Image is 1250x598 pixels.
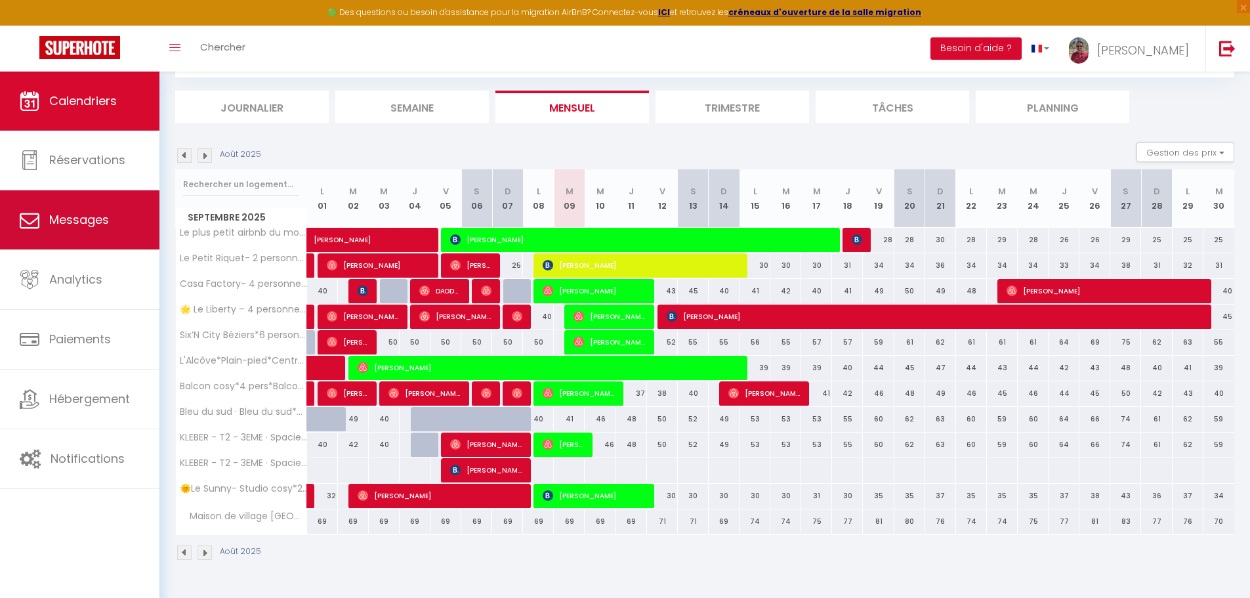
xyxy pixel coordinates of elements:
span: [PERSON_NAME] [573,330,646,354]
button: Besoin d'aide ? [930,37,1022,60]
div: 49 [338,407,369,431]
div: 48 [956,279,987,303]
div: 62 [1173,407,1203,431]
abbr: L [753,185,757,198]
button: Ouvrir le widget de chat LiveChat [10,5,50,45]
div: 49 [863,279,894,303]
input: Rechercher un logement... [183,173,299,196]
div: 40 [1141,356,1172,380]
div: 28 [863,228,894,252]
div: 31 [832,253,863,278]
div: 31 [1141,253,1172,278]
span: KLEBER - T2 - 3EME · Spacieux*Béziers*4p*Centre*IUT [178,458,309,468]
div: 30 [770,484,801,508]
abbr: M [782,185,790,198]
div: 66 [1079,433,1110,457]
div: 57 [801,330,832,354]
div: 49 [925,381,956,406]
th: 04 [400,169,430,228]
th: 25 [1049,169,1079,228]
div: 41 [832,279,863,303]
div: 59 [1203,433,1234,457]
div: 35 [987,484,1018,508]
div: 30 [709,484,740,508]
div: 41 [740,279,770,303]
div: 62 [925,330,956,354]
div: 39 [1203,356,1234,380]
div: 46 [863,381,894,406]
div: 53 [770,433,801,457]
span: [PERSON_NAME] [327,304,399,329]
abbr: M [1030,185,1037,198]
div: 42 [832,381,863,406]
span: [PERSON_NAME] [543,278,646,303]
span: [PERSON_NAME] [388,381,461,406]
div: 46 [956,381,987,406]
div: 37 [616,381,647,406]
span: [PERSON_NAME] [450,253,491,278]
span: [PERSON_NAME] [543,432,584,457]
th: 22 [956,169,987,228]
span: [PERSON_NAME] [852,227,862,252]
div: 40 [1203,279,1234,303]
div: 69 [1079,330,1110,354]
span: Chercher [200,40,245,54]
div: 40 [709,279,740,303]
div: 46 [585,407,615,431]
div: 55 [678,330,709,354]
div: 25 [1173,228,1203,252]
div: 59 [987,407,1018,431]
span: DADDOU [PERSON_NAME] [419,278,461,303]
div: 40 [801,279,832,303]
div: 63 [1173,330,1203,354]
span: 🌞Le Sunny- Studio cosy*2 pers*Béziers*Centre*Terrasse*Clim [178,484,309,494]
span: [PERSON_NAME] [358,278,368,303]
div: 55 [1203,330,1234,354]
th: 29 [1173,169,1203,228]
div: 61 [1141,407,1172,431]
div: 43 [647,279,678,303]
img: logout [1219,40,1236,56]
span: [PERSON_NAME] [543,381,615,406]
div: 43 [1173,381,1203,406]
div: 50 [647,407,678,431]
th: 13 [678,169,709,228]
div: 55 [709,330,740,354]
div: 28 [1018,228,1049,252]
span: [PERSON_NAME] [419,304,491,329]
div: 64 [1049,407,1079,431]
li: Mensuel [495,91,649,123]
div: 57 [832,330,863,354]
div: 25 [1141,228,1172,252]
div: 37 [925,484,956,508]
a: ICI [658,7,670,18]
abbr: S [1123,185,1129,198]
div: 63 [925,407,956,431]
th: 17 [801,169,832,228]
div: 48 [616,407,647,431]
div: 50 [1110,381,1141,406]
div: 46 [1018,381,1049,406]
span: [PERSON_NAME] [543,253,738,278]
th: 11 [616,169,647,228]
div: 60 [863,433,894,457]
th: 28 [1141,169,1172,228]
span: [PERSON_NAME] [512,381,522,406]
div: 35 [894,484,925,508]
span: [PERSON_NAME] [327,253,430,278]
span: [PERSON_NAME] [481,278,491,303]
a: [PERSON_NAME] [307,228,338,253]
div: 44 [1049,381,1079,406]
div: 29 [987,228,1018,252]
abbr: V [876,185,882,198]
div: 30 [801,253,832,278]
div: 42 [770,279,801,303]
abbr: S [474,185,480,198]
abbr: V [1092,185,1098,198]
abbr: J [629,185,634,198]
div: 50 [369,330,400,354]
span: [PERSON_NAME] [667,304,1201,329]
div: 40 [1203,381,1234,406]
th: 12 [647,169,678,228]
